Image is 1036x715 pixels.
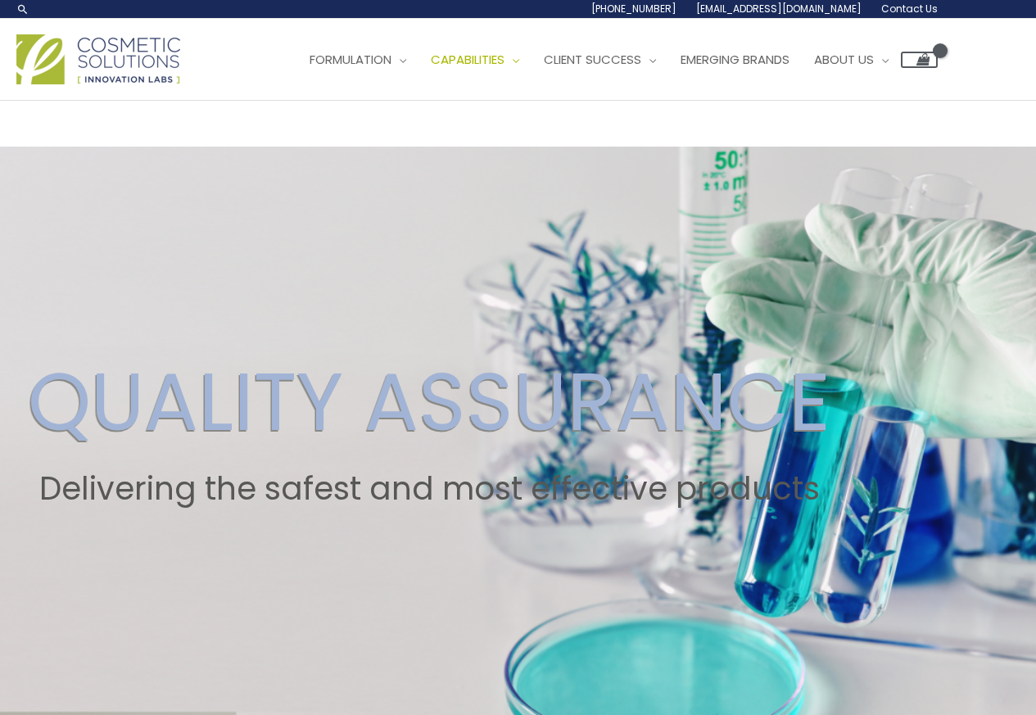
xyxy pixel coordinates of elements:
[881,2,938,16] span: Contact Us
[668,35,802,84] a: Emerging Brands
[802,35,901,84] a: About Us
[418,35,532,84] a: Capabilities
[532,35,668,84] a: Client Success
[28,470,830,508] h2: Delivering the safest and most effective products
[310,51,391,68] span: Formulation
[681,51,789,68] span: Emerging Brands
[901,52,938,68] a: View Shopping Cart, empty
[285,35,938,84] nav: Site Navigation
[814,51,874,68] span: About Us
[16,2,29,16] a: Search icon link
[591,2,676,16] span: [PHONE_NUMBER]
[28,354,830,450] h2: QUALITY ASSURANCE
[696,2,862,16] span: [EMAIL_ADDRESS][DOMAIN_NAME]
[297,35,418,84] a: Formulation
[16,34,180,84] img: Cosmetic Solutions Logo
[431,51,504,68] span: Capabilities
[544,51,641,68] span: Client Success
